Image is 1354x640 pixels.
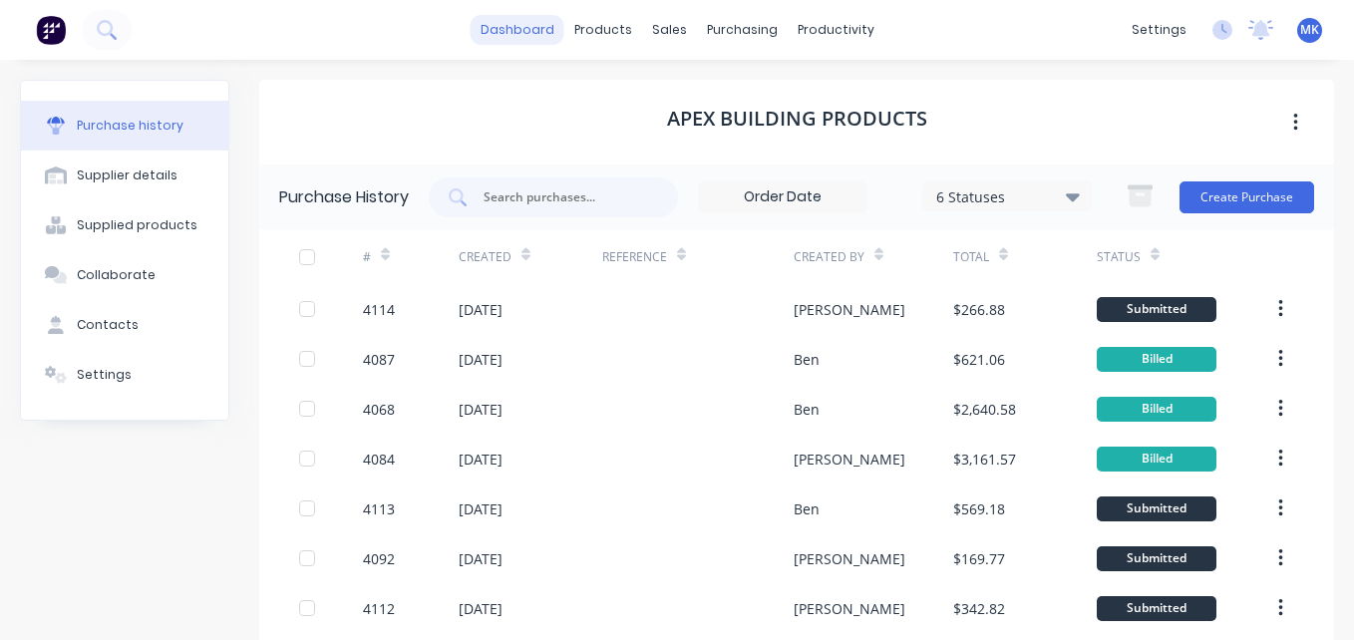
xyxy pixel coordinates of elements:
button: Create Purchase [1180,181,1314,213]
div: Submitted [1097,297,1216,322]
div: [PERSON_NAME] [794,299,905,320]
div: $569.18 [953,498,1005,519]
input: Order Date [699,182,866,212]
div: Billed [1097,397,1216,422]
button: Collaborate [21,250,228,300]
div: Status [1097,248,1141,266]
div: Created [459,248,511,266]
div: [DATE] [459,349,503,370]
div: Created By [794,248,864,266]
div: [PERSON_NAME] [794,449,905,470]
div: 4087 [363,349,395,370]
div: Reference [602,248,667,266]
button: Contacts [21,300,228,350]
div: [DATE] [459,598,503,619]
div: Submitted [1097,496,1216,521]
div: settings [1122,15,1196,45]
div: $169.77 [953,548,1005,569]
div: [DATE] [459,449,503,470]
button: Supplier details [21,151,228,200]
div: Ben [794,498,820,519]
button: Supplied products [21,200,228,250]
div: 4068 [363,399,395,420]
span: MK [1300,21,1319,39]
div: 4092 [363,548,395,569]
div: $2,640.58 [953,399,1016,420]
div: [DATE] [459,498,503,519]
div: Ben [794,349,820,370]
div: Collaborate [77,266,156,284]
div: [DATE] [459,399,503,420]
div: Contacts [77,316,139,334]
div: Submitted [1097,596,1216,621]
div: [DATE] [459,299,503,320]
div: 4113 [363,498,395,519]
div: 4084 [363,449,395,470]
h1: Apex Building Products [667,107,927,131]
button: Purchase history [21,101,228,151]
a: dashboard [471,15,564,45]
div: Supplied products [77,216,197,234]
div: sales [642,15,697,45]
div: Billed [1097,447,1216,472]
div: # [363,248,371,266]
div: $266.88 [953,299,1005,320]
div: Purchase history [77,117,183,135]
div: $3,161.57 [953,449,1016,470]
div: Supplier details [77,166,177,184]
img: Factory [36,15,66,45]
div: 4112 [363,598,395,619]
button: Settings [21,350,228,400]
div: products [564,15,642,45]
div: [PERSON_NAME] [794,548,905,569]
div: purchasing [697,15,788,45]
div: Billed [1097,347,1216,372]
div: Total [953,248,989,266]
input: Search purchases... [482,187,647,207]
div: $621.06 [953,349,1005,370]
div: [DATE] [459,548,503,569]
div: Purchase History [279,185,409,209]
div: 6 Statuses [936,185,1079,206]
div: Ben [794,399,820,420]
div: Settings [77,366,132,384]
div: [PERSON_NAME] [794,598,905,619]
div: $342.82 [953,598,1005,619]
div: 4114 [363,299,395,320]
div: Submitted [1097,546,1216,571]
div: productivity [788,15,884,45]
